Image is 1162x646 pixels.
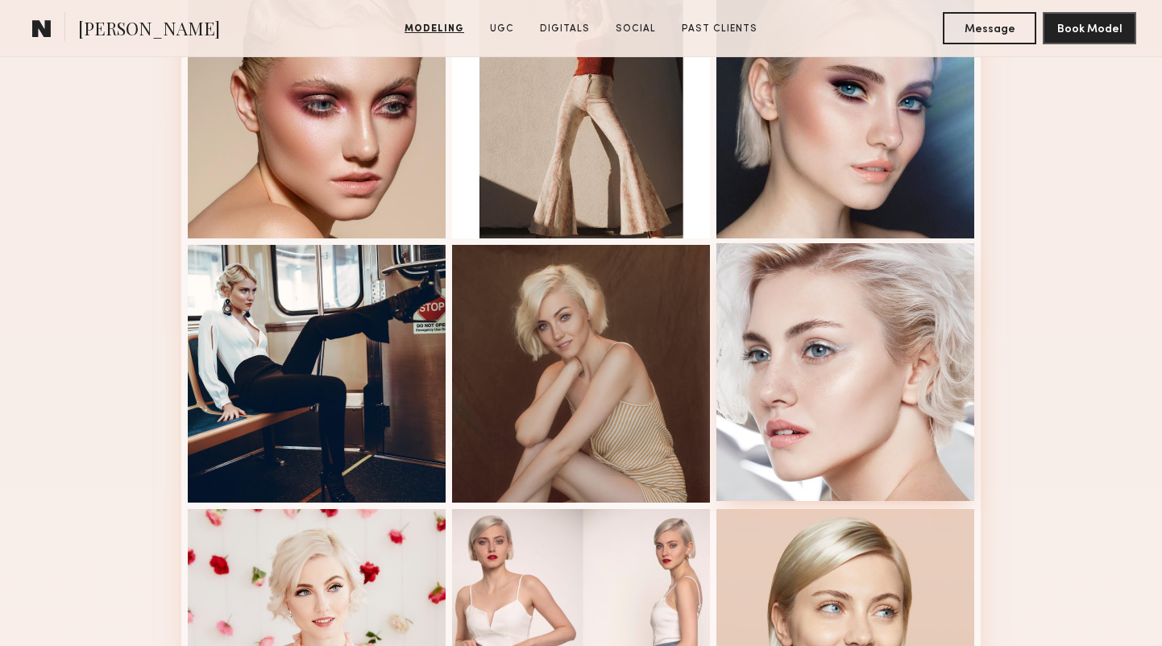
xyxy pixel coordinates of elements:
[483,22,521,36] a: UGC
[398,22,471,36] a: Modeling
[675,22,764,36] a: Past Clients
[943,12,1036,44] button: Message
[78,16,220,44] span: [PERSON_NAME]
[609,22,662,36] a: Social
[1043,12,1136,44] button: Book Model
[1043,21,1136,35] a: Book Model
[533,22,596,36] a: Digitals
